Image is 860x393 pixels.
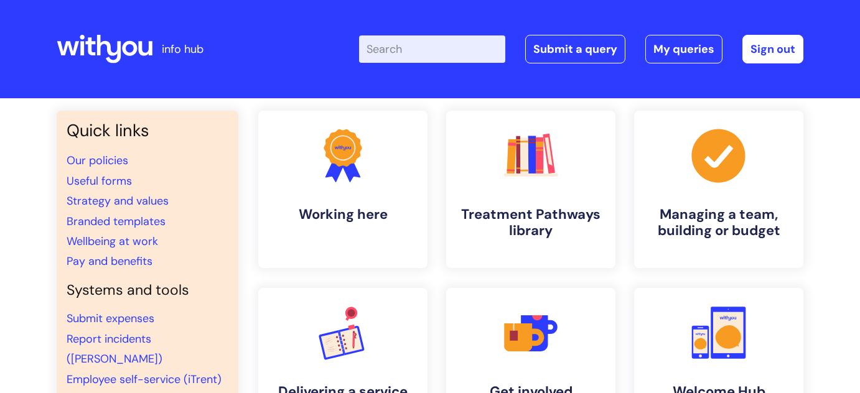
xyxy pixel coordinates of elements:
a: Useful forms [67,173,132,188]
a: My queries [645,35,722,63]
a: Our policies [67,153,128,168]
a: Employee self-service (iTrent) [67,372,222,387]
a: Working here [258,111,428,268]
a: Pay and benefits [67,254,152,269]
div: | - [359,35,803,63]
a: Managing a team, building or budget [634,111,803,268]
a: Branded templates [67,214,166,229]
a: Submit expenses [67,311,154,326]
a: Submit a query [525,35,625,63]
h3: Quick links [67,121,228,141]
h4: Managing a team, building or budget [644,206,793,239]
h4: Treatment Pathways library [456,206,605,239]
a: Wellbeing at work [67,234,158,249]
a: Sign out [742,35,803,63]
h4: Systems and tools [67,282,228,299]
h4: Working here [268,206,418,223]
p: info hub [162,39,203,59]
input: Search [359,35,505,63]
a: Treatment Pathways library [446,111,615,268]
a: Report incidents ([PERSON_NAME]) [67,331,162,366]
a: Strategy and values [67,193,169,208]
